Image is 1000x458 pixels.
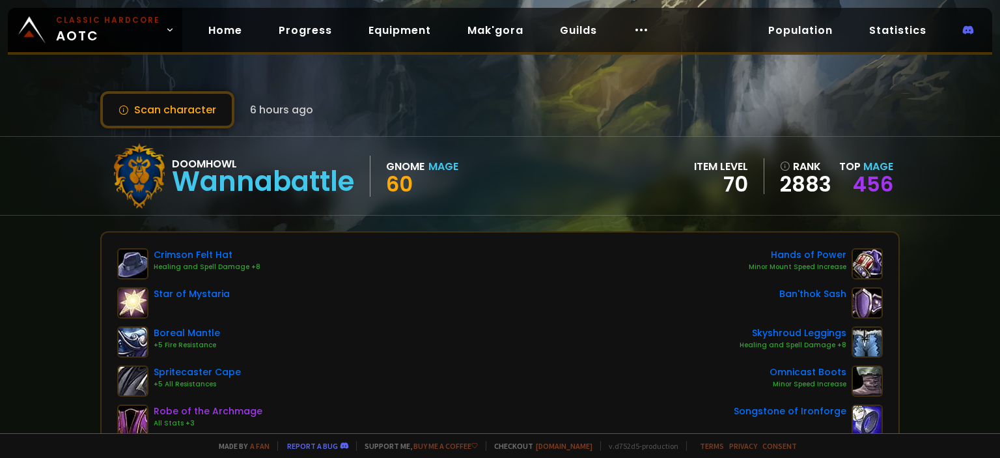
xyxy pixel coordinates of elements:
[852,248,883,279] img: item-13253
[386,169,413,199] span: 60
[762,441,797,451] a: Consent
[268,17,342,44] a: Progress
[117,326,148,358] img: item-11782
[729,441,757,451] a: Privacy
[749,248,846,262] div: Hands of Power
[154,262,260,272] div: Healing and Spell Damage +8
[859,17,937,44] a: Statistics
[780,175,831,194] a: 2883
[198,17,253,44] a: Home
[117,365,148,397] img: item-11623
[700,441,724,451] a: Terms
[549,17,607,44] a: Guilds
[56,14,160,46] span: AOTC
[779,287,846,301] div: Ban'thok Sash
[863,159,893,174] span: Mage
[287,441,338,451] a: Report a bug
[117,287,148,319] img: item-12103
[154,365,241,379] div: Spritecaster Cape
[694,158,748,175] div: item level
[694,175,748,194] div: 70
[154,340,220,351] div: +5 Fire Resistance
[117,248,148,279] img: item-18727
[852,405,883,436] img: item-12543
[734,405,846,418] div: Songstone of Ironforge
[172,172,354,192] div: Wannabattle
[852,365,883,397] img: item-11822
[154,287,230,301] div: Star of Mystaria
[770,365,846,379] div: Omnicast Boots
[154,379,241,390] div: +5 All Resistances
[56,14,160,26] small: Classic Hardcore
[356,441,478,451] span: Support me,
[250,102,313,118] span: 6 hours ago
[154,418,262,429] div: All Stats +3
[780,158,831,175] div: rank
[740,340,846,351] div: Healing and Spell Damage +8
[740,326,846,340] div: Skyshroud Leggings
[600,441,678,451] span: v. d752d5 - production
[428,158,458,175] div: Mage
[839,158,893,175] div: Top
[154,248,260,262] div: Crimson Felt Hat
[413,441,478,451] a: Buy me a coffee
[852,326,883,358] img: item-13170
[770,379,846,390] div: Minor Speed Increase
[457,17,534,44] a: Mak'gora
[154,405,262,418] div: Robe of the Archmage
[211,441,270,451] span: Made by
[749,262,846,272] div: Minor Mount Speed Increase
[758,17,843,44] a: Population
[172,156,354,172] div: Doomhowl
[100,91,234,128] button: Scan character
[536,441,592,451] a: [DOMAIN_NAME]
[853,169,893,199] a: 456
[852,287,883,319] img: item-11662
[154,326,220,340] div: Boreal Mantle
[486,441,592,451] span: Checkout
[117,405,148,436] img: item-14152
[386,158,424,175] div: Gnome
[250,441,270,451] a: a fan
[358,17,441,44] a: Equipment
[8,8,182,52] a: Classic HardcoreAOTC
